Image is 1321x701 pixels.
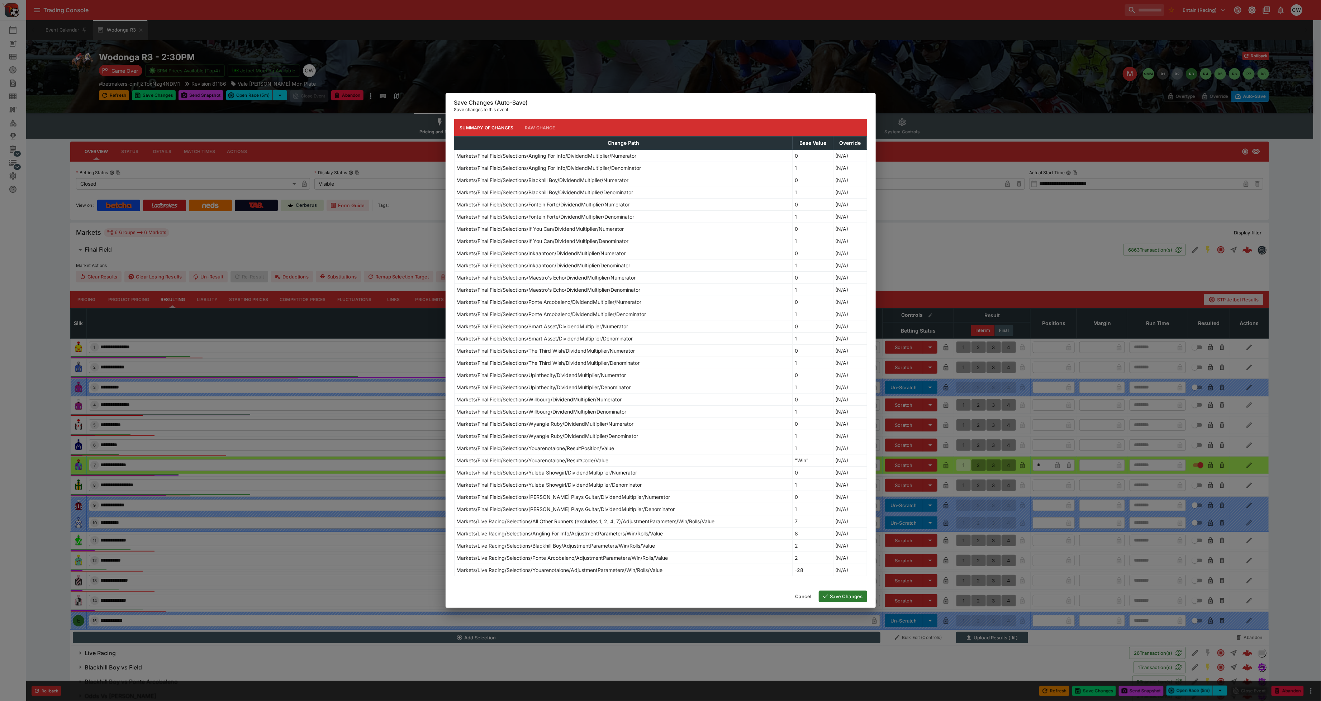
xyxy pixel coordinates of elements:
[793,235,833,247] td: 1
[793,454,833,467] td: "Win"
[793,162,833,174] td: 1
[457,286,641,294] p: Markets/Final Field/Selections/Maestro's Echo/DividendMultiplier/Denominator
[833,454,867,467] td: (N/A)
[833,150,867,162] td: (N/A)
[833,247,867,259] td: (N/A)
[457,323,628,330] p: Markets/Final Field/Selections/Smart Asset/DividendMultiplier/Numerator
[457,274,636,281] p: Markets/Final Field/Selections/Maestro's Echo/DividendMultiplier/Numerator
[793,308,833,320] td: 1
[793,247,833,259] td: 0
[833,199,867,211] td: (N/A)
[793,381,833,394] td: 1
[457,176,629,184] p: Markets/Final Field/Selections/Blackhill Boy/DividendMultiplier/Numerator
[833,284,867,296] td: (N/A)
[457,262,631,269] p: Markets/Final Field/Selections/Inkaantoon/DividendMultiplier/Denominator
[793,223,833,235] td: 0
[833,442,867,454] td: (N/A)
[833,211,867,223] td: (N/A)
[833,308,867,320] td: (N/A)
[457,310,646,318] p: Markets/Final Field/Selections/Ponte Arcobaleno/DividendMultiplier/Denominator
[457,420,634,428] p: Markets/Final Field/Selections/Wyangle Ruby/DividendMultiplier/Numerator
[457,432,638,440] p: Markets/Final Field/Selections/Wyangle Ruby/DividendMultiplier/Denominator
[793,333,833,345] td: 1
[833,381,867,394] td: (N/A)
[793,320,833,333] td: 0
[454,137,793,150] th: Change Path
[833,137,867,150] th: Override
[833,491,867,503] td: (N/A)
[833,357,867,369] td: (N/A)
[793,150,833,162] td: 0
[793,467,833,479] td: 0
[833,333,867,345] td: (N/A)
[793,369,833,381] td: 0
[457,396,622,403] p: Markets/Final Field/Selections/Willbourg/DividendMultiplier/Numerator
[457,542,655,549] p: Markets/Live Racing/Selections/Blackhill Boy/AdjustmentParameters/Win/Rolls/Value
[833,345,867,357] td: (N/A)
[793,540,833,552] td: 2
[457,554,668,562] p: Markets/Live Racing/Selections/Ponte Arcobaleno/AdjustmentParameters/Win/Rolls/Value
[833,430,867,442] td: (N/A)
[457,335,633,342] p: Markets/Final Field/Selections/Smart Asset/DividendMultiplier/Denominator
[793,137,833,150] th: Base Value
[833,296,867,308] td: (N/A)
[793,199,833,211] td: 0
[457,444,614,452] p: Markets/Final Field/Selections/Youarenotalone/ResultPosition/Value
[793,357,833,369] td: 1
[833,235,867,247] td: (N/A)
[833,479,867,491] td: (N/A)
[793,515,833,528] td: 7
[791,591,816,602] button: Cancel
[793,430,833,442] td: 1
[793,345,833,357] td: 0
[833,515,867,528] td: (N/A)
[793,284,833,296] td: 1
[833,272,867,284] td: (N/A)
[454,119,519,136] button: Summary of Changes
[457,237,629,245] p: Markets/Final Field/Selections/If You Can/DividendMultiplier/Denominator
[793,552,833,564] td: 2
[457,164,641,172] p: Markets/Final Field/Selections/Angling For Info/DividendMultiplier/Denominator
[793,564,833,576] td: -28
[833,503,867,515] td: (N/A)
[457,481,642,488] p: Markets/Final Field/Selections/Yuleba Showgirl/DividendMultiplier/Denominator
[457,298,642,306] p: Markets/Final Field/Selections/Ponte Arcobaleno/DividendMultiplier/Numerator
[457,347,635,354] p: Markets/Final Field/Selections/The Third Wish/DividendMultiplier/Numerator
[457,201,630,208] p: Markets/Final Field/Selections/Fontein Forte/DividendMultiplier/Numerator
[457,371,626,379] p: Markets/Final Field/Selections/Upinthecity/DividendMultiplier/Numerator
[454,99,867,106] h6: Save Changes (Auto-Save)
[793,394,833,406] td: 0
[457,457,609,464] p: Markets/Final Field/Selections/Youarenotalone/ResultCode/Value
[833,467,867,479] td: (N/A)
[457,189,633,196] p: Markets/Final Field/Selections/Blackhill Boy/DividendMultiplier/Denominator
[793,211,833,223] td: 1
[833,418,867,430] td: (N/A)
[833,564,867,576] td: (N/A)
[793,406,833,418] td: 1
[833,174,867,186] td: (N/A)
[793,503,833,515] td: 1
[833,394,867,406] td: (N/A)
[793,479,833,491] td: 1
[833,406,867,418] td: (N/A)
[833,528,867,540] td: (N/A)
[457,530,663,537] p: Markets/Live Racing/Selections/Angling For Info/AdjustmentParameters/Win/Rolls/Value
[457,225,624,233] p: Markets/Final Field/Selections/If You Can/DividendMultiplier/Numerator
[793,296,833,308] td: 0
[833,552,867,564] td: (N/A)
[833,223,867,235] td: (N/A)
[833,369,867,381] td: (N/A)
[457,505,675,513] p: Markets/Final Field/Selections/[PERSON_NAME] Plays Guitar/DividendMultiplier/Denominator
[833,320,867,333] td: (N/A)
[793,259,833,272] td: 1
[457,249,626,257] p: Markets/Final Field/Selections/Inkaantoon/DividendMultiplier/Numerator
[793,272,833,284] td: 0
[819,591,867,602] button: Save Changes
[457,359,640,367] p: Markets/Final Field/Selections/The Third Wish/DividendMultiplier/Denominator
[793,174,833,186] td: 0
[793,186,833,199] td: 1
[457,408,627,415] p: Markets/Final Field/Selections/Willbourg/DividendMultiplier/Denominator
[793,442,833,454] td: 1
[457,152,637,159] p: Markets/Final Field/Selections/Angling For Info/DividendMultiplier/Numerator
[833,540,867,552] td: (N/A)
